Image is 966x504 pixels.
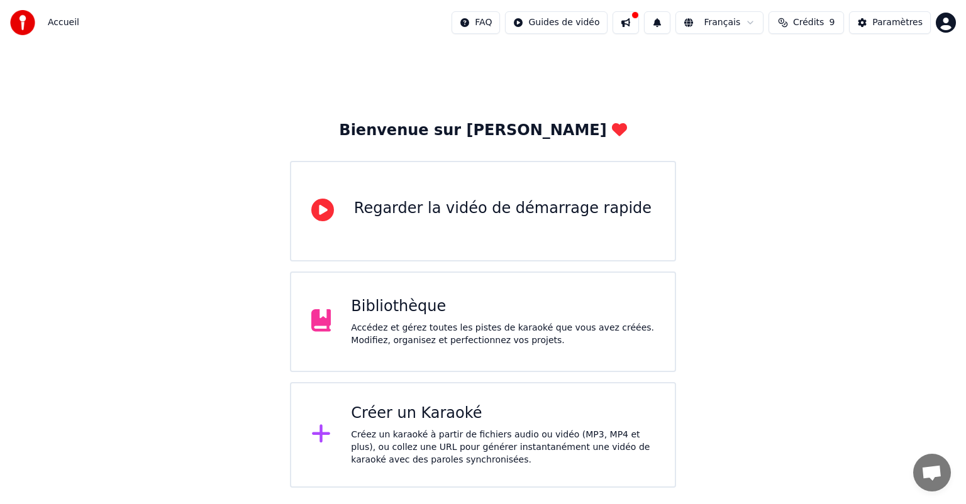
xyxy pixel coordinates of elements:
span: Crédits [793,16,824,29]
img: youka [10,10,35,35]
div: Paramètres [872,16,923,29]
div: Bienvenue sur [PERSON_NAME] [339,121,626,141]
div: Regarder la vidéo de démarrage rapide [354,199,652,219]
div: Accédez et gérez toutes les pistes de karaoké que vous avez créées. Modifiez, organisez et perfec... [351,322,655,347]
div: Créez un karaoké à partir de fichiers audio ou vidéo (MP3, MP4 et plus), ou collez une URL pour g... [351,429,655,466]
nav: breadcrumb [48,16,79,29]
button: FAQ [452,11,500,34]
span: 9 [829,16,835,29]
span: Accueil [48,16,79,29]
div: Créer un Karaoké [351,403,655,424]
div: Bibliothèque [351,297,655,317]
button: Crédits9 [769,11,844,34]
button: Paramètres [849,11,931,34]
a: Ouvrir le chat [913,454,951,491]
button: Guides de vidéo [505,11,608,34]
